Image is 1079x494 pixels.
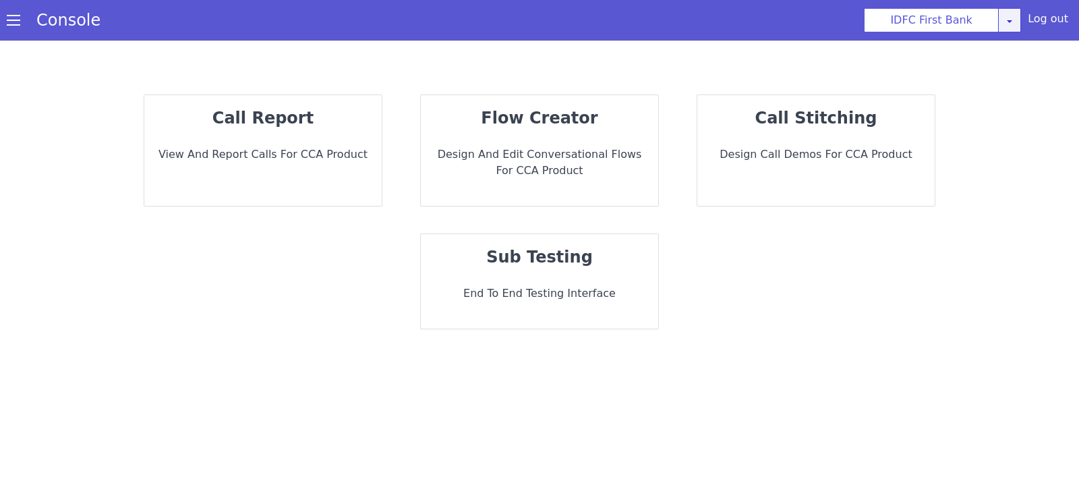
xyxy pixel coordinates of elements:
p: View and report calls for CCA Product [155,146,371,163]
button: IDFC First Bank [864,8,999,32]
div: Log out [1028,11,1068,32]
strong: call stitching [755,109,877,128]
p: Design call demos for CCA Product [708,146,924,163]
strong: sub testing [486,248,593,267]
p: Design and Edit Conversational flows for CCA Product [432,146,647,179]
strong: flow creator [481,109,597,128]
a: Console [20,11,117,30]
strong: call report [212,109,314,128]
p: End to End Testing Interface [432,285,647,302]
